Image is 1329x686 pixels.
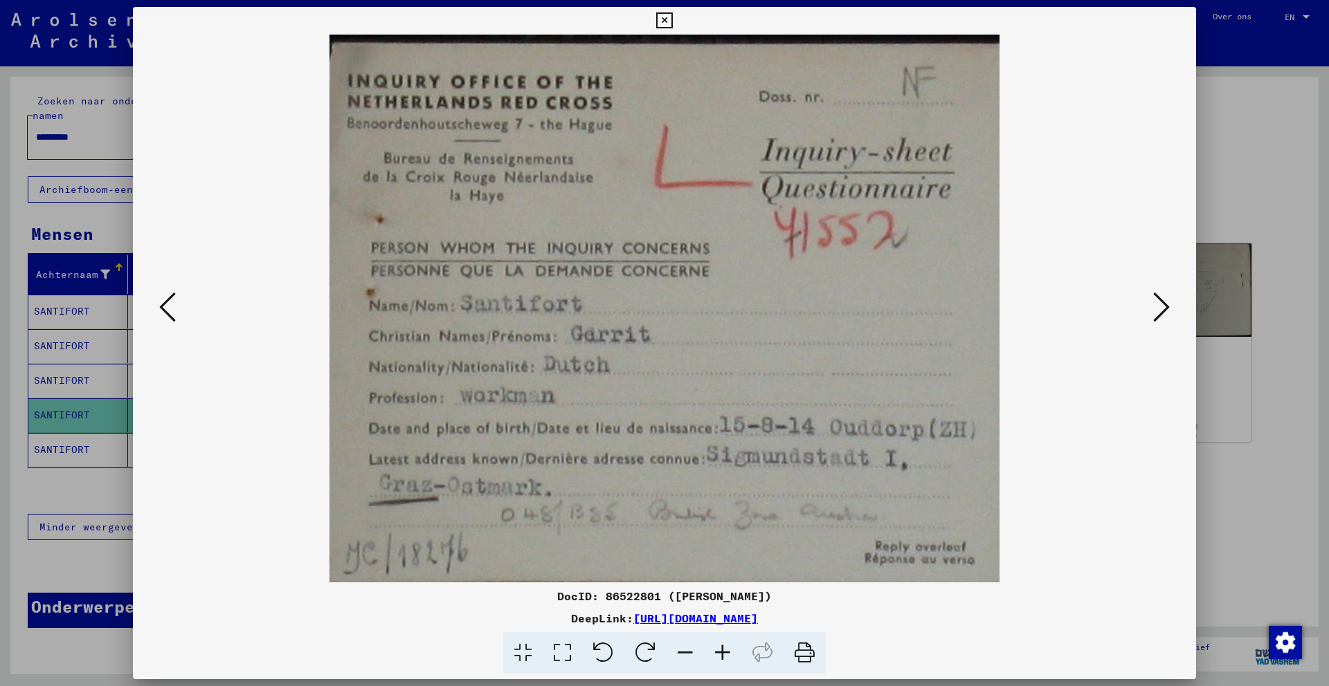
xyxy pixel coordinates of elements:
img: 001.jpg [180,35,1149,582]
a: [URL][DOMAIN_NAME] [633,611,758,625]
img: Zustimmung ändern [1269,626,1302,659]
font: DeepLink: [571,611,633,625]
font: DocID: 86522801 ([PERSON_NAME]) [557,589,772,603]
